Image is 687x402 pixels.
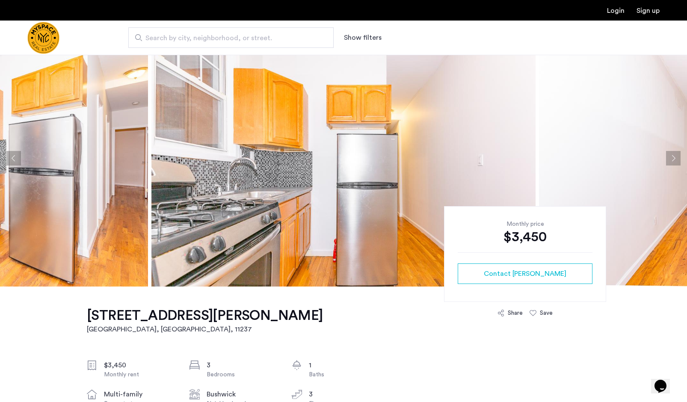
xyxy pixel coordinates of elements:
div: 3 [207,360,278,370]
button: Show or hide filters [344,33,382,43]
a: Login [607,7,625,14]
img: apartment [151,30,536,287]
iframe: chat widget [651,368,678,393]
div: 1 [309,360,381,370]
div: $3,450 [104,360,176,370]
button: Previous apartment [6,151,21,166]
div: $3,450 [458,228,592,245]
span: Search by city, neighborhood, or street. [145,33,310,43]
div: Monthly rent [104,370,176,379]
span: Contact [PERSON_NAME] [484,269,566,279]
div: Bushwick [207,389,278,399]
button: Next apartment [666,151,681,166]
div: Bedrooms [207,370,278,379]
button: button [458,263,592,284]
div: Monthly price [458,220,592,228]
a: [STREET_ADDRESS][PERSON_NAME][GEOGRAPHIC_DATA], [GEOGRAPHIC_DATA], 11237 [87,307,323,334]
div: Save [540,309,553,317]
div: 3 [309,389,381,399]
a: Registration [637,7,660,14]
div: multi-family [104,389,176,399]
div: Baths [309,370,381,379]
img: logo [27,22,59,54]
h2: [GEOGRAPHIC_DATA], [GEOGRAPHIC_DATA] , 11237 [87,324,323,334]
h1: [STREET_ADDRESS][PERSON_NAME] [87,307,323,324]
input: Apartment Search [128,27,334,48]
a: Cazamio Logo [27,22,59,54]
div: Share [508,309,523,317]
